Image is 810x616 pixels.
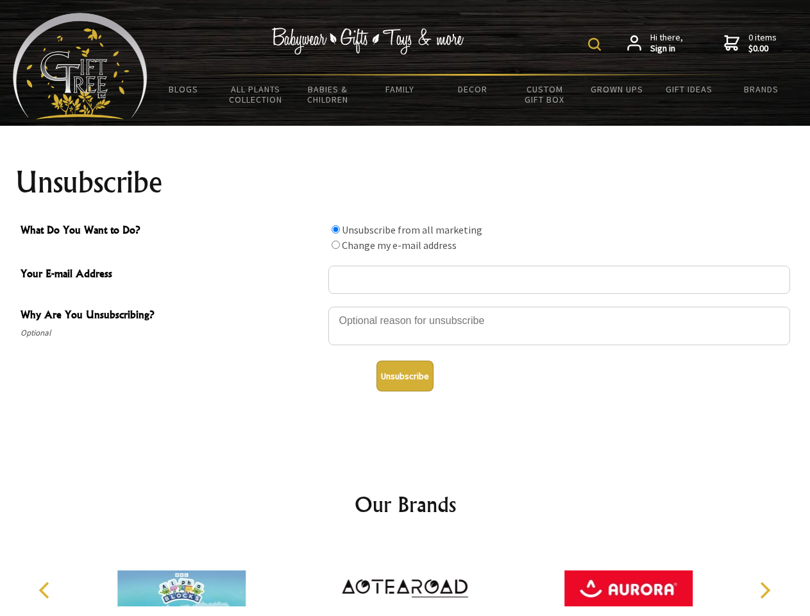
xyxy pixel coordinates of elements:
img: Babyware - Gifts - Toys and more... [13,13,148,119]
h2: Our Brands [26,489,785,520]
span: Why Are You Unsubscribing? [21,307,322,325]
input: Your E-mail Address [328,266,790,294]
a: Babies & Children [292,76,364,113]
span: 0 items [748,31,777,55]
span: Optional [21,325,322,341]
strong: $0.00 [748,43,777,55]
span: What Do You Want to Do? [21,222,322,241]
a: All Plants Collection [220,76,292,113]
span: Your E-mail Address [21,266,322,284]
h1: Unsubscribe [15,167,795,198]
a: Hi there,Sign in [627,32,683,55]
a: BLOGS [148,76,220,103]
label: Unsubscribe from all marketing [342,223,482,236]
a: 0 items$0.00 [724,32,777,55]
button: Previous [32,576,60,604]
img: product search [588,38,601,51]
input: What Do You Want to Do? [332,241,340,249]
a: Decor [436,76,509,103]
button: Next [750,576,779,604]
label: Change my e-mail address [342,239,457,252]
span: Hi there, [650,32,683,55]
textarea: Why Are You Unsubscribing? [328,307,790,345]
a: Family [364,76,437,103]
button: Unsubscribe [376,361,434,391]
img: Babywear - Gifts - Toys & more [272,28,464,55]
a: Gift Ideas [653,76,725,103]
a: Brands [725,76,798,103]
a: Grown Ups [580,76,653,103]
a: Custom Gift Box [509,76,581,113]
strong: Sign in [650,43,683,55]
input: What Do You Want to Do? [332,225,340,234]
